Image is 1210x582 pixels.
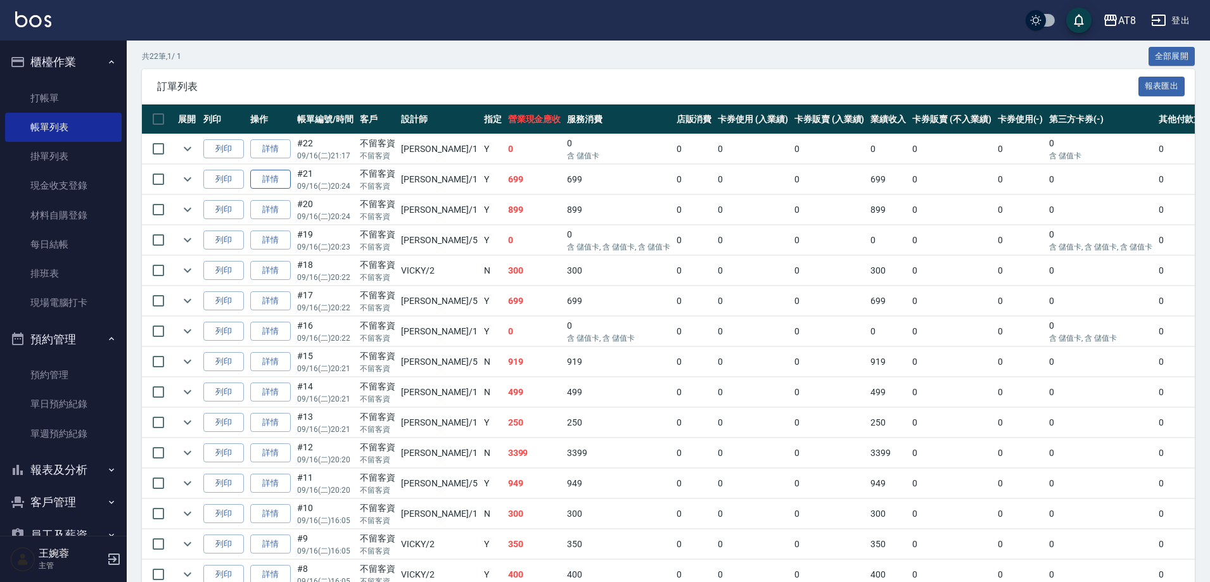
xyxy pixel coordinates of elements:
td: 0 [909,347,994,377]
div: 不留客資 [360,319,395,332]
th: 客戶 [357,104,398,134]
button: 列印 [203,413,244,433]
button: 列印 [203,261,244,281]
td: 499 [505,377,564,407]
button: 報表及分析 [5,453,122,486]
button: 全部展開 [1149,47,1195,66]
td: 0 [909,165,994,194]
td: [PERSON_NAME] /5 [398,225,480,255]
td: 300 [505,256,564,286]
td: 899 [564,195,673,225]
td: 0 [715,195,791,225]
span: 訂單列表 [157,80,1138,93]
td: 0 [995,499,1047,529]
p: 含 儲值卡 [1049,150,1152,161]
button: 列印 [203,170,244,189]
td: 0 [909,408,994,438]
div: 不留客資 [360,228,395,241]
td: 0 [673,499,715,529]
th: 卡券販賣 (入業績) [791,104,868,134]
a: 詳情 [250,443,291,463]
td: Y [481,225,505,255]
td: [PERSON_NAME] /1 [398,195,480,225]
a: 詳情 [250,139,291,159]
td: #12 [294,438,357,468]
td: 0 [673,134,715,164]
th: 服務消費 [564,104,673,134]
div: 不留客資 [360,441,395,454]
p: 09/16 (二) 20:24 [297,180,353,192]
td: 0 [1046,347,1155,377]
div: 不留客資 [360,258,395,272]
p: 09/16 (二) 21:17 [297,150,353,161]
td: 0 [791,408,868,438]
a: 詳情 [250,322,291,341]
p: 不留客資 [360,393,395,405]
td: 0 [1046,317,1155,346]
td: 0 [791,469,868,498]
td: 250 [564,408,673,438]
td: 0 [995,134,1047,164]
a: 詳情 [250,231,291,250]
button: 列印 [203,535,244,554]
td: #17 [294,286,357,316]
td: #13 [294,408,357,438]
p: 不留客資 [360,211,395,222]
td: 0 [505,317,564,346]
a: 帳單列表 [5,113,122,142]
p: 共 22 筆, 1 / 1 [142,51,181,62]
td: 0 [791,317,868,346]
p: 09/16 (二) 20:22 [297,332,353,344]
button: expand row [178,139,197,158]
a: 詳情 [250,291,291,311]
th: 卡券使用 (入業績) [715,104,791,134]
p: 含 儲值卡 [567,150,670,161]
td: 919 [867,347,909,377]
td: 0 [791,256,868,286]
p: 含 儲值卡, 含 儲值卡 [1049,332,1152,344]
button: expand row [178,170,197,189]
th: 操作 [247,104,294,134]
td: 0 [715,438,791,468]
button: 列印 [203,504,244,524]
td: 3399 [867,438,909,468]
button: 員工及薪資 [5,519,122,552]
p: 09/16 (二) 20:21 [297,363,353,374]
td: #22 [294,134,357,164]
td: [PERSON_NAME] /1 [398,377,480,407]
div: 不留客資 [360,350,395,363]
p: 不留客資 [360,272,395,283]
button: 報表匯出 [1138,77,1185,96]
td: 0 [564,317,673,346]
a: 詳情 [250,261,291,281]
td: Y [481,286,505,316]
td: N [481,256,505,286]
td: #15 [294,347,357,377]
td: 0 [909,134,994,164]
td: Y [481,408,505,438]
p: 不留客資 [360,484,395,496]
button: expand row [178,474,197,493]
td: 0 [909,225,994,255]
td: [PERSON_NAME] /1 [398,438,480,468]
td: 250 [505,408,564,438]
td: 0 [995,256,1047,286]
td: 699 [867,165,909,194]
a: 預約管理 [5,360,122,389]
td: 0 [791,165,868,194]
th: 列印 [200,104,247,134]
button: 列印 [203,352,244,372]
button: expand row [178,443,197,462]
a: 詳情 [250,352,291,372]
p: 09/16 (二) 20:20 [297,454,353,465]
td: VICKY /2 [398,256,480,286]
button: expand row [178,200,197,219]
td: Y [481,195,505,225]
th: 指定 [481,104,505,134]
td: 3399 [505,438,564,468]
button: expand row [178,383,197,402]
td: 0 [564,134,673,164]
img: Person [10,547,35,572]
p: 不留客資 [360,363,395,374]
a: 排班表 [5,259,122,288]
